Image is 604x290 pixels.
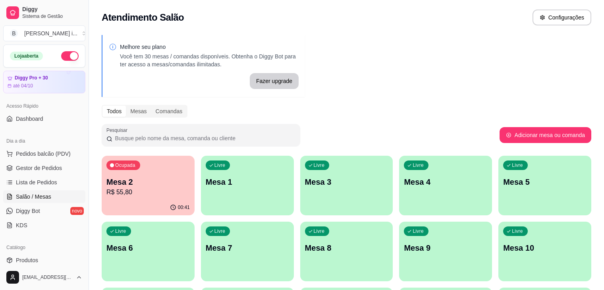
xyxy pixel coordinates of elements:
[503,242,587,253] p: Mesa 10
[3,190,85,203] a: Salão / Mesas
[120,52,299,68] p: Você tem 30 mesas / comandas disponíveis. Obtenha o Diggy Bot para ter acesso a mesas/comandas il...
[106,176,190,188] p: Mesa 2
[399,222,492,281] button: LivreMesa 9
[3,147,85,160] button: Pedidos balcão (PDV)
[115,228,126,234] p: Livre
[3,254,85,267] a: Produtos
[178,204,190,211] p: 00:41
[512,162,523,168] p: Livre
[102,106,126,117] div: Todos
[314,162,325,168] p: Livre
[3,25,85,41] button: Select a team
[61,51,79,61] button: Alterar Status
[3,3,85,22] a: DiggySistema de Gestão
[498,222,591,281] button: LivreMesa 10
[3,100,85,112] div: Acesso Rápido
[3,112,85,125] a: Dashboard
[120,43,299,51] p: Melhore seu plano
[533,10,591,25] button: Configurações
[24,29,77,37] div: [PERSON_NAME] i ...
[102,222,195,281] button: LivreMesa 6
[102,156,195,215] button: OcupadaMesa 2R$ 55,8000:41
[305,242,388,253] p: Mesa 8
[512,228,523,234] p: Livre
[206,176,289,188] p: Mesa 1
[503,176,587,188] p: Mesa 5
[3,135,85,147] div: Dia a dia
[22,13,82,19] span: Sistema de Gestão
[206,242,289,253] p: Mesa 7
[22,274,73,280] span: [EMAIL_ADDRESS][DOMAIN_NAME]
[300,156,393,215] button: LivreMesa 3
[3,71,85,93] a: Diggy Pro + 30até 04/10
[106,188,190,197] p: R$ 55,80
[16,193,51,201] span: Salão / Mesas
[16,207,40,215] span: Diggy Bot
[22,6,82,13] span: Diggy
[112,134,295,142] input: Pesquisar
[16,164,62,172] span: Gestor de Pedidos
[214,228,226,234] p: Livre
[3,219,85,232] a: KDS
[300,222,393,281] button: LivreMesa 8
[250,73,299,89] button: Fazer upgrade
[106,127,130,133] label: Pesquisar
[10,29,18,37] span: B
[151,106,187,117] div: Comandas
[106,242,190,253] p: Mesa 6
[16,256,38,264] span: Produtos
[413,228,424,234] p: Livre
[404,176,487,188] p: Mesa 4
[115,162,135,168] p: Ocupada
[214,162,226,168] p: Livre
[201,156,294,215] button: LivreMesa 1
[15,75,48,81] article: Diggy Pro + 30
[413,162,424,168] p: Livre
[305,176,388,188] p: Mesa 3
[16,178,57,186] span: Lista de Pedidos
[399,156,492,215] button: LivreMesa 4
[16,221,27,229] span: KDS
[3,162,85,174] a: Gestor de Pedidos
[102,11,184,24] h2: Atendimento Salão
[500,127,591,143] button: Adicionar mesa ou comanda
[3,268,85,287] button: [EMAIL_ADDRESS][DOMAIN_NAME]
[16,115,43,123] span: Dashboard
[498,156,591,215] button: LivreMesa 5
[10,52,43,60] div: Loja aberta
[126,106,151,117] div: Mesas
[13,83,33,89] article: até 04/10
[16,150,71,158] span: Pedidos balcão (PDV)
[3,176,85,189] a: Lista de Pedidos
[3,205,85,217] a: Diggy Botnovo
[314,228,325,234] p: Livre
[404,242,487,253] p: Mesa 9
[3,241,85,254] div: Catálogo
[201,222,294,281] button: LivreMesa 7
